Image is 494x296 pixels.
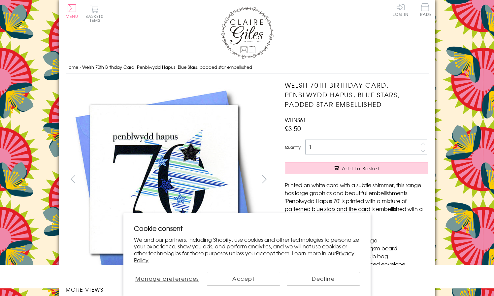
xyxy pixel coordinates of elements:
[285,181,428,221] p: Printed on white card with a subtle shimmer, this range has large graphics and beautiful embellis...
[66,64,78,70] a: Home
[134,224,360,233] h2: Cookie consent
[135,275,199,282] span: Manage preferences
[134,249,354,264] a: Privacy Policy
[393,3,409,16] a: Log In
[418,3,432,18] a: Trade
[66,61,429,74] nav: breadcrumbs
[342,165,379,172] span: Add to Basket
[65,80,263,279] img: Welsh 70th Birthday Card, Penblwydd Hapus, Blue Stars, padded star embellished
[66,13,79,19] span: Menu
[66,4,79,18] button: Menu
[272,80,470,279] img: Welsh 70th Birthday Card, Penblwydd Hapus, Blue Stars, padded star embellished
[285,144,301,150] label: Quantity
[82,64,252,70] span: Welsh 70th Birthday Card, Penblwydd Hapus, Blue Stars, padded star embellished
[88,13,104,23] span: 0 items
[134,272,200,285] button: Manage preferences
[285,162,428,174] button: Add to Basket
[207,272,280,285] button: Accept
[80,64,81,70] span: ›
[134,236,360,264] p: We and our partners, including Shopify, use cookies and other technologies to personalize your ex...
[66,172,81,187] button: prev
[287,272,360,285] button: Decline
[221,7,274,59] img: Claire Giles Greetings Cards
[66,285,272,293] h3: More views
[285,116,306,124] span: WHNS61
[85,5,104,22] button: Basket0 items
[285,124,301,133] span: £3.50
[285,80,428,109] h1: Welsh 70th Birthday Card, Penblwydd Hapus, Blue Stars, padded star embellished
[257,172,272,187] button: next
[418,3,432,16] span: Trade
